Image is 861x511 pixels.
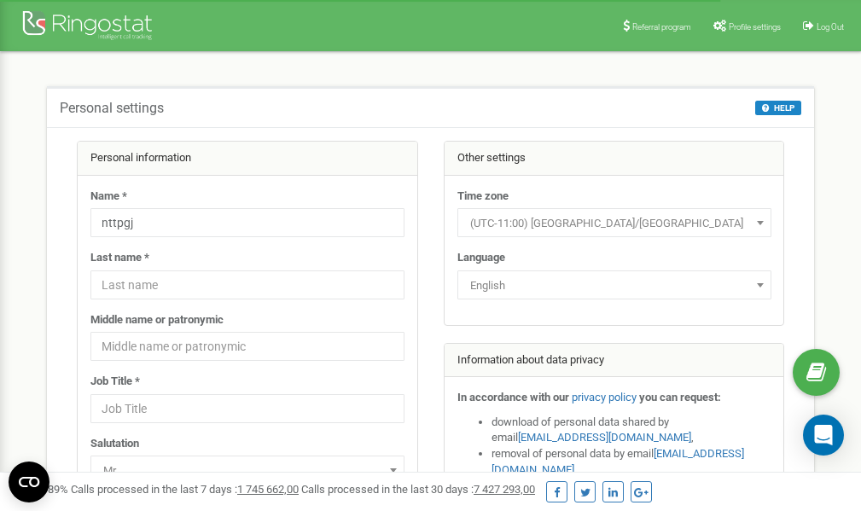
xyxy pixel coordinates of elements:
[90,436,139,452] label: Salutation
[803,415,844,456] div: Open Intercom Messenger
[445,142,784,176] div: Other settings
[817,22,844,32] span: Log Out
[457,270,771,299] span: English
[71,483,299,496] span: Calls processed in the last 7 days :
[445,344,784,378] div: Information about data privacy
[463,212,765,235] span: (UTC-11:00) Pacific/Midway
[60,101,164,116] h5: Personal settings
[90,270,404,299] input: Last name
[518,431,691,444] a: [EMAIL_ADDRESS][DOMAIN_NAME]
[572,391,637,404] a: privacy policy
[90,394,404,423] input: Job Title
[463,274,765,298] span: English
[90,189,127,205] label: Name *
[90,374,140,390] label: Job Title *
[237,483,299,496] u: 1 745 662,00
[457,208,771,237] span: (UTC-11:00) Pacific/Midway
[457,250,505,266] label: Language
[301,483,535,496] span: Calls processed in the last 30 days :
[755,101,801,115] button: HELP
[9,462,49,502] button: Open CMP widget
[90,456,404,485] span: Mr.
[639,391,721,404] strong: you can request:
[96,459,399,483] span: Mr.
[90,250,149,266] label: Last name *
[457,189,509,205] label: Time zone
[78,142,417,176] div: Personal information
[632,22,691,32] span: Referral program
[474,483,535,496] u: 7 427 293,00
[90,332,404,361] input: Middle name or patronymic
[729,22,781,32] span: Profile settings
[492,446,771,478] li: removal of personal data by email ,
[90,312,224,328] label: Middle name or patronymic
[492,415,771,446] li: download of personal data shared by email ,
[90,208,404,237] input: Name
[457,391,569,404] strong: In accordance with our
